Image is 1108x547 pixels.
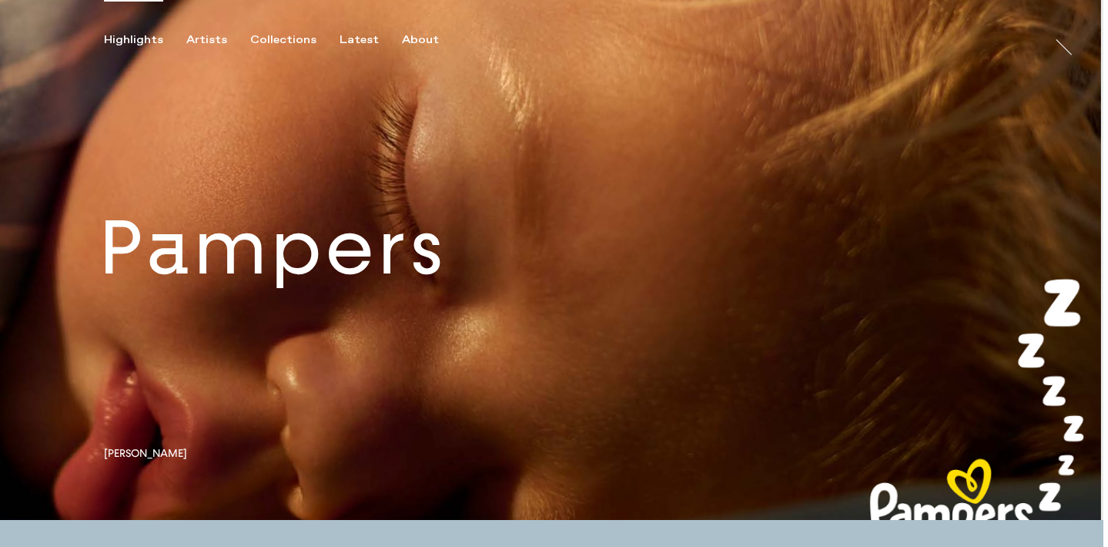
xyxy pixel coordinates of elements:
[340,33,379,47] div: Latest
[340,33,402,47] button: Latest
[186,33,227,47] div: Artists
[250,33,316,47] div: Collections
[402,33,462,47] button: About
[250,33,340,47] button: Collections
[104,33,163,47] div: Highlights
[402,33,439,47] div: About
[186,33,250,47] button: Artists
[104,33,186,47] button: Highlights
